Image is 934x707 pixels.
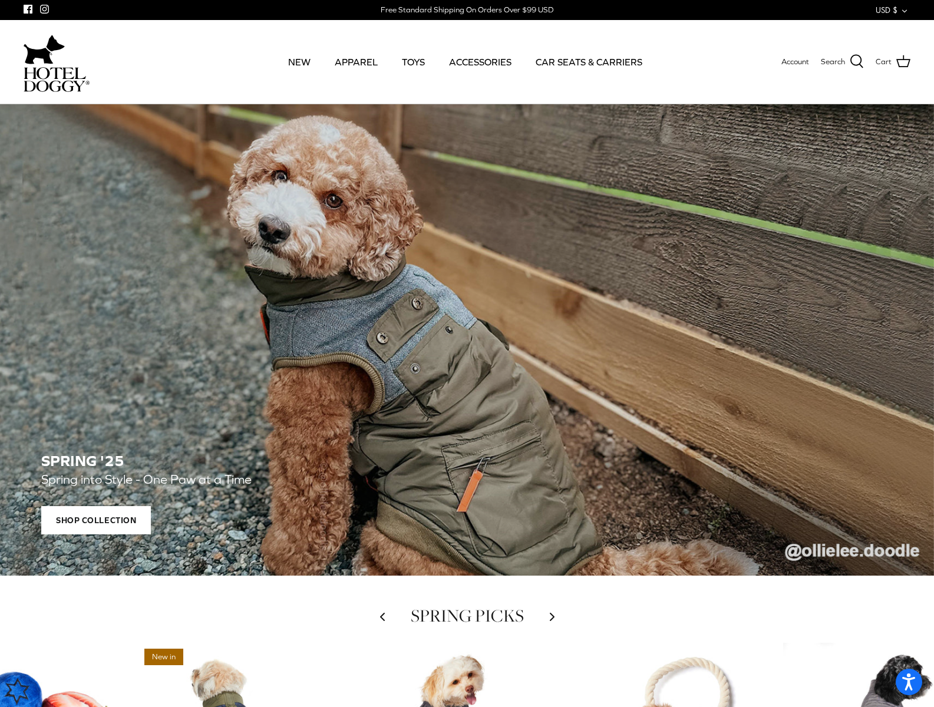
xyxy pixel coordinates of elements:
[24,32,90,92] a: hoteldoggycom
[24,5,32,14] a: Facebook
[381,5,553,15] div: Free Standard Shipping On Orders Over $99 USD
[391,42,435,82] a: TOYS
[574,649,616,666] span: 15% off
[781,56,809,68] a: Account
[41,470,577,490] p: Spring into Style - One Paw at a Time
[789,649,831,666] span: 20% off
[24,67,90,92] img: hoteldoggycom
[438,42,522,82] a: ACCESSORIES
[781,57,809,66] span: Account
[24,32,65,67] img: dog-icon.svg
[324,42,388,82] a: APPAREL
[278,42,321,82] a: NEW
[359,649,401,666] span: 15% off
[175,42,755,82] div: Primary navigation
[876,56,892,68] span: Cart
[876,54,910,70] a: Cart
[821,56,845,68] span: Search
[411,604,524,627] a: SPRING PICKS
[41,452,893,470] h2: SPRING '25
[144,649,183,666] span: New in
[381,1,553,19] a: Free Standard Shipping On Orders Over $99 USD
[525,42,653,82] a: CAR SEATS & CARRIERS
[41,506,151,534] span: Shop Collection
[40,5,49,14] a: Instagram
[821,54,864,70] a: Search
